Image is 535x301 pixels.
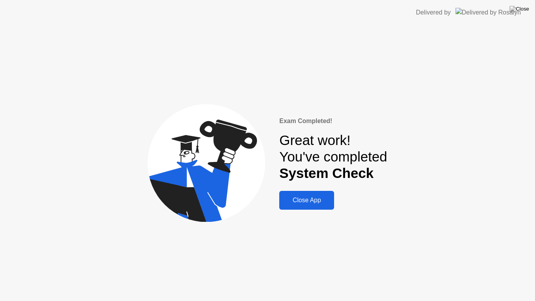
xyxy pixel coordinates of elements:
div: Close App [282,197,332,204]
b: System Check [279,165,374,181]
div: Great work! You've completed [279,132,387,182]
button: Close App [279,191,334,210]
div: Delivered by [416,8,451,17]
div: Exam Completed! [279,116,387,126]
img: Close [510,6,529,12]
img: Delivered by Rosalyn [455,8,521,17]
